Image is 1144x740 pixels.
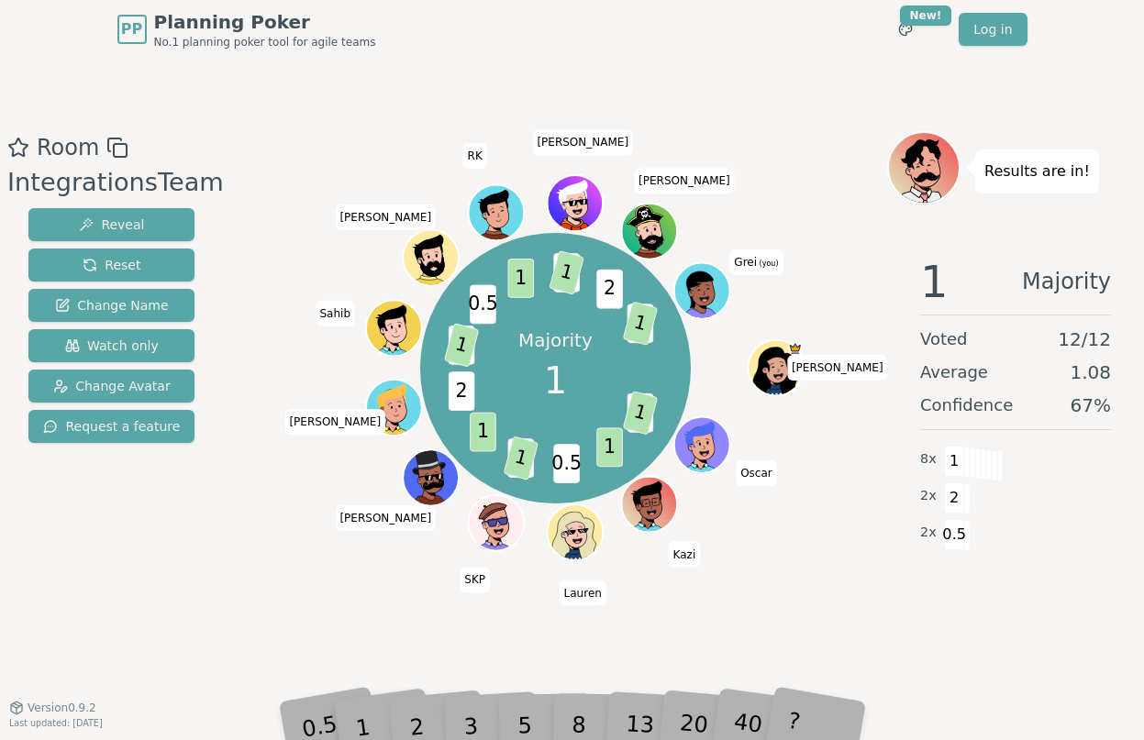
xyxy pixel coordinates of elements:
a: Log in [959,13,1027,46]
a: PPPlanning PokerNo.1 planning poker tool for agile teams [117,9,376,50]
span: Click to change your name [316,301,356,326]
span: 2 x [920,523,937,543]
span: 1 [920,260,949,304]
span: Reveal [79,215,144,234]
span: Last updated: [DATE] [9,718,103,728]
span: 1 [623,391,659,436]
p: Results are in! [984,159,1090,184]
span: (you) [757,260,779,268]
span: Click to change your name [729,249,783,275]
button: Watch only [28,329,194,362]
button: Add as favourite [7,131,29,164]
span: Click to change your name [669,542,701,568]
span: 1 [944,446,965,477]
span: 1 [471,412,496,451]
button: Version0.9.2 [9,701,96,715]
button: Reset [28,249,194,282]
span: Click to change your name [463,143,487,169]
div: IntegrationsTeam [7,164,224,202]
button: Reveal [28,208,194,241]
span: Version 0.9.2 [28,701,96,715]
span: No.1 planning poker tool for agile teams [154,35,376,50]
span: Click to change your name [284,409,385,435]
p: Majority [518,327,593,353]
span: Reset [83,256,140,274]
span: 1 [444,323,480,368]
span: 67 % [1071,392,1111,418]
span: 1 [508,259,534,298]
span: 0.5 [471,284,496,324]
span: Click to change your name [787,355,888,381]
span: 1 [597,427,623,467]
span: 1 [504,436,539,480]
span: 1 [623,301,659,346]
span: Kate is the host [789,342,803,356]
button: Change Avatar [28,370,194,403]
span: Click to change your name [460,567,490,592]
span: 0.5 [554,444,580,483]
span: 2 x [920,486,937,506]
span: 2 [597,269,623,308]
span: 0.5 [944,519,965,550]
span: 12 / 12 [1058,326,1111,352]
span: Majority [1022,260,1111,304]
span: Voted [920,326,968,352]
div: New! [900,6,952,26]
span: Click to change your name [335,505,436,531]
span: Watch only [65,337,159,355]
span: 2 [449,371,474,411]
span: Average [920,359,988,385]
span: Request a feature [43,417,180,436]
span: Click to change your name [335,204,436,230]
span: Change Name [55,296,168,315]
span: 8 x [920,449,937,469]
span: Confidence [920,392,1013,418]
span: Change Avatar [53,377,171,395]
span: 2 [944,482,965,514]
span: 1 [544,353,567,408]
span: Click to change your name [532,130,633,156]
span: 1.08 [1070,359,1111,385]
button: Change Name [28,289,194,322]
button: Request a feature [28,410,194,443]
button: Click to change your avatar [676,265,728,317]
span: PP [121,18,142,40]
span: Click to change your name [736,460,777,486]
span: 1 [550,250,585,295]
button: New! [889,13,922,46]
span: Room [37,131,99,164]
span: Click to change your name [560,580,606,606]
span: Click to change your name [634,169,735,194]
span: Planning Poker [154,9,376,35]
